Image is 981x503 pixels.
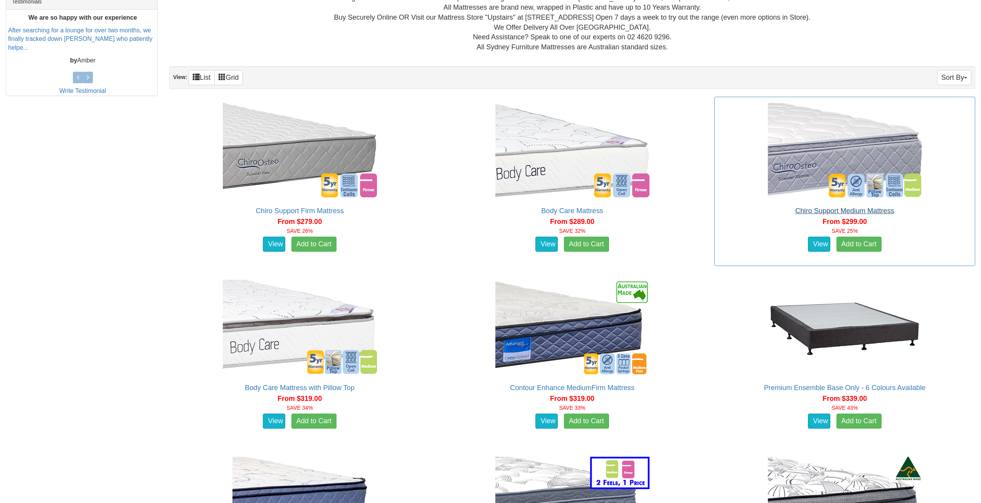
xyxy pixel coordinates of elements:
[766,278,924,376] img: Premium Ensemble Base Only - 6 Colours Available
[291,237,337,252] a: Add to Cart
[764,384,925,392] a: Premium Ensemble Base Only - 6 Colours Available
[256,207,343,215] a: Chiro Support Firm Mattress
[173,74,187,80] strong: View:
[795,207,894,215] a: Chiro Support Medium Mattress
[8,56,157,65] p: Amber
[823,395,867,402] span: From $339.00
[278,218,322,225] span: From $279.00
[263,414,285,429] a: View
[221,101,379,199] img: Chiro Support Firm Mattress
[541,207,603,215] a: Body Care Mattress
[70,57,77,64] b: by
[287,405,313,411] font: SAVE 34%
[564,414,609,429] a: Add to Cart
[59,87,106,94] a: Write Testimonial
[831,228,858,234] font: SAVE 25%
[291,414,337,429] a: Add to Cart
[559,405,585,411] font: SAVE 33%
[188,70,215,85] a: List
[559,228,585,234] font: SAVE 32%
[278,395,322,402] span: From $319.00
[550,218,594,225] span: From $289.00
[808,414,830,429] a: View
[564,237,609,252] a: Add to Cart
[493,101,651,199] img: Body Care Mattress
[8,27,152,51] a: After searching for a lounge for over two months, we finally tracked down [PERSON_NAME] who patie...
[823,218,867,225] span: From $299.00
[263,237,285,252] a: View
[214,70,243,85] a: Grid
[29,14,137,21] b: We are so happy with our experience
[535,237,558,252] a: View
[535,414,558,429] a: View
[493,278,651,376] img: Contour Enhance MediumFirm Mattress
[766,101,924,199] img: Chiro Support Medium Mattress
[245,384,355,392] a: Body Care Mattress with Pillow Top
[221,278,379,376] img: Body Care Mattress with Pillow Top
[510,384,634,392] a: Contour Enhance MediumFirm Mattress
[836,237,882,252] a: Add to Cart
[808,237,830,252] a: View
[836,414,882,429] a: Add to Cart
[550,395,594,402] span: From $319.00
[937,70,971,85] button: Sort By
[831,405,858,411] font: SAVE 43%
[287,228,313,234] font: SAVE 26%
